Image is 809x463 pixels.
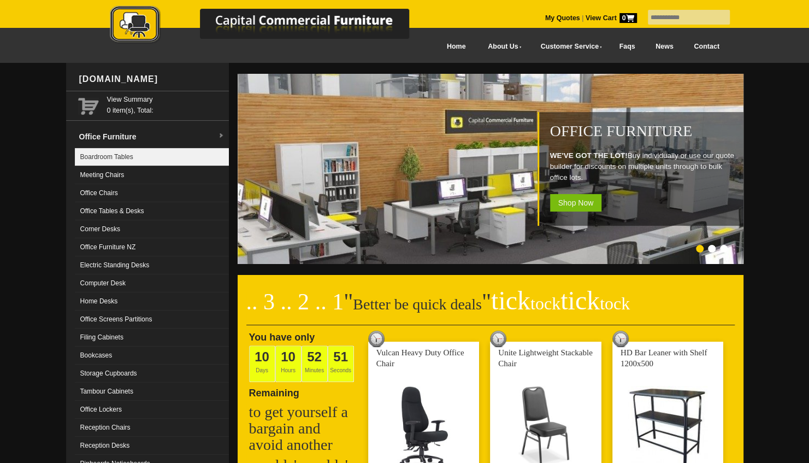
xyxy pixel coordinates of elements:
span: Remaining [249,383,299,398]
img: Office Furniture [238,74,746,264]
img: dropdown [218,133,225,139]
a: Faqs [609,34,646,59]
a: Reception Chairs [75,419,229,437]
img: tick tock deal clock [490,331,506,347]
p: Buy individually or use our quote builder for discounts on multiple units through to bulk office ... [550,150,738,183]
a: Boardroom Tables [75,148,229,166]
a: Office Furnituredropdown [75,126,229,148]
h2: Better be quick deals [246,292,735,325]
span: tock [600,294,630,313]
a: Computer Desk [75,274,229,292]
span: tick tick [491,286,630,315]
a: Tambour Cabinets [75,383,229,401]
a: Filing Cabinets [75,329,229,347]
span: .. 3 .. 2 .. 1 [246,289,344,314]
div: [DOMAIN_NAME] [75,63,229,96]
a: Customer Service [528,34,609,59]
a: Meeting Chairs [75,166,229,184]
strong: WE'VE GOT THE LOT! [550,151,628,160]
span: 0 [619,13,637,23]
span: Shop Now [550,194,602,212]
li: Page dot 1 [696,245,704,253]
a: Contact [683,34,729,59]
a: Office Furniture NZ [75,238,229,256]
span: " [482,289,630,314]
a: Office Furniture WE'VE GOT THE LOT!Buy individually or use our quote builder for discounts on mul... [238,258,746,266]
span: tock [530,294,560,313]
span: 0 item(s), Total: [107,94,225,114]
span: 52 [307,349,322,364]
span: 51 [333,349,348,364]
li: Page dot 3 [720,245,728,253]
a: Office Chairs [75,184,229,202]
img: tick tock deal clock [612,331,629,347]
strong: View Cart [586,14,637,22]
li: Page dot 2 [708,245,716,253]
a: Office Lockers [75,401,229,419]
span: You have only [249,332,315,343]
span: 10 [255,349,269,364]
a: View Summary [107,94,225,105]
h1: Office Furniture [550,123,738,139]
span: 10 [281,349,296,364]
a: Capital Commercial Furniture Logo [80,5,462,49]
span: Seconds [328,345,354,382]
a: Home Desks [75,292,229,310]
a: News [645,34,683,59]
span: Minutes [302,345,328,382]
a: Reception Desks [75,437,229,455]
a: Office Screens Partitions [75,310,229,329]
a: About Us [476,34,528,59]
a: Office Tables & Desks [75,202,229,220]
a: My Quotes [545,14,580,22]
a: Bookcases [75,347,229,365]
a: View Cart0 [583,14,636,22]
h2: to get yourself a bargain and avoid another [249,404,358,453]
img: tick tock deal clock [368,331,385,347]
span: Hours [275,345,302,382]
span: " [344,289,353,314]
a: Storage Cupboards [75,365,229,383]
a: Electric Standing Desks [75,256,229,274]
a: Corner Desks [75,220,229,238]
img: Capital Commercial Furniture Logo [80,5,462,45]
span: Days [249,345,275,382]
